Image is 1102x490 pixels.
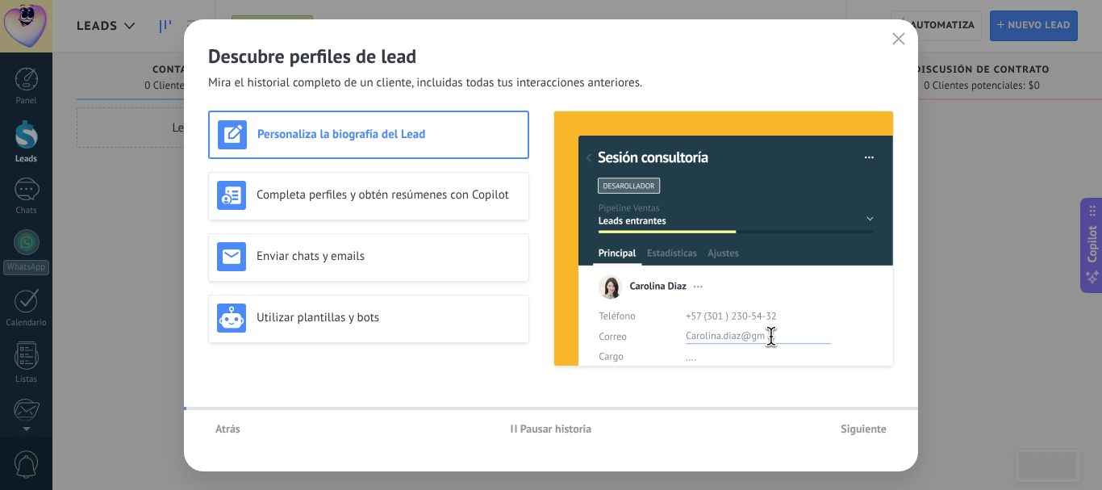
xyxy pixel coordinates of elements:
span: Siguiente [841,423,887,434]
h3: Completa perfiles y obtén resúmenes con Copilot [257,187,520,203]
button: Siguiente [833,417,894,441]
span: Atrás [215,423,240,434]
span: Mira el historial completo de un cliente, incluidas todas tus interacciones anteriores. [208,75,642,91]
h3: Personaliza la biografía del Lead [257,127,520,142]
span: Pausar historia [520,423,592,434]
h2: Descubre perfiles de lead [208,44,894,69]
button: Pausar historia [503,417,599,441]
h3: Enviar chats y emails [257,249,520,264]
button: Atrás [208,417,248,441]
h3: Utilizar plantillas y bots [257,310,520,325]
